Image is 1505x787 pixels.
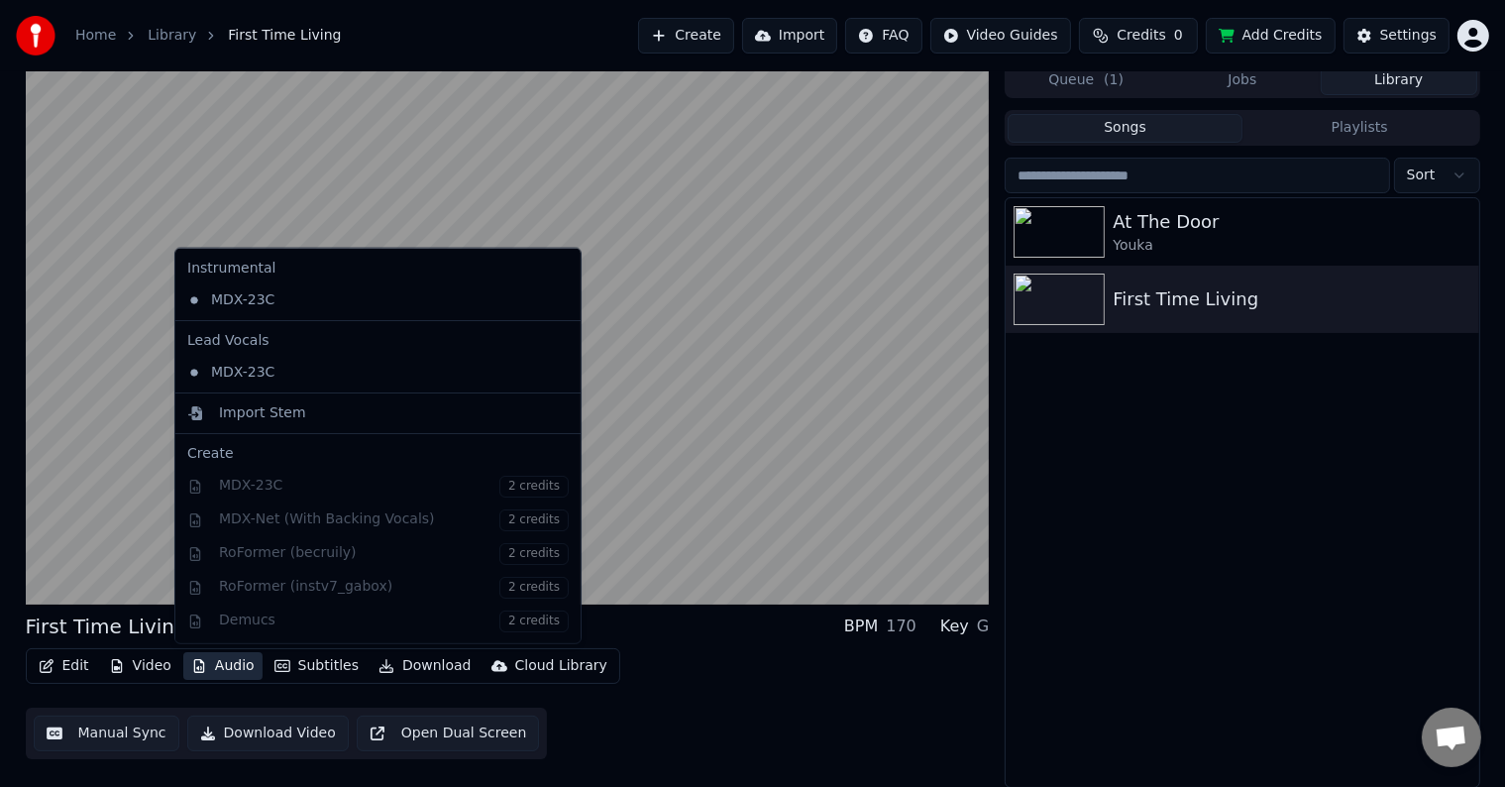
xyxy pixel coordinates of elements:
button: Audio [183,652,263,680]
button: Library [1321,66,1477,95]
div: G [977,615,989,638]
span: Sort [1407,166,1436,185]
span: Credits [1117,26,1165,46]
div: BPM [844,615,878,638]
div: Instrumental [179,253,577,284]
img: youka [16,16,55,56]
span: 0 [1174,26,1183,46]
button: Manual Sync [34,716,179,751]
button: Settings [1344,18,1450,54]
span: First Time Living [228,26,341,46]
div: Key [940,615,969,638]
div: Youka [1113,236,1470,256]
button: Queue [1008,66,1164,95]
button: Edit [31,652,97,680]
button: Create [638,18,734,54]
div: At The Door [1113,208,1470,236]
div: First Time Living [1113,285,1470,313]
div: First Time Living [26,613,187,640]
div: Settings [1380,26,1437,46]
button: Playlists [1242,114,1477,143]
button: Add Credits [1206,18,1336,54]
button: Jobs [1164,66,1321,95]
span: ( 1 ) [1104,70,1124,90]
button: Open Dual Screen [357,716,540,751]
button: Import [742,18,837,54]
button: FAQ [845,18,921,54]
button: Download [371,652,480,680]
div: Create [187,444,569,464]
button: Subtitles [267,652,367,680]
div: 170 [886,615,916,638]
button: Songs [1008,114,1242,143]
nav: breadcrumb [75,26,342,46]
div: Lead Vocals [179,325,577,357]
div: Cloud Library [515,656,607,676]
a: Home [75,26,116,46]
div: MDX-23C [179,284,547,316]
button: Credits0 [1079,18,1198,54]
div: Open chat [1422,708,1481,767]
button: Video [101,652,179,680]
div: MDX-23C [179,357,547,389]
div: Import Stem [219,403,306,423]
button: Download Video [187,716,349,751]
a: Library [148,26,196,46]
button: Video Guides [930,18,1071,54]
